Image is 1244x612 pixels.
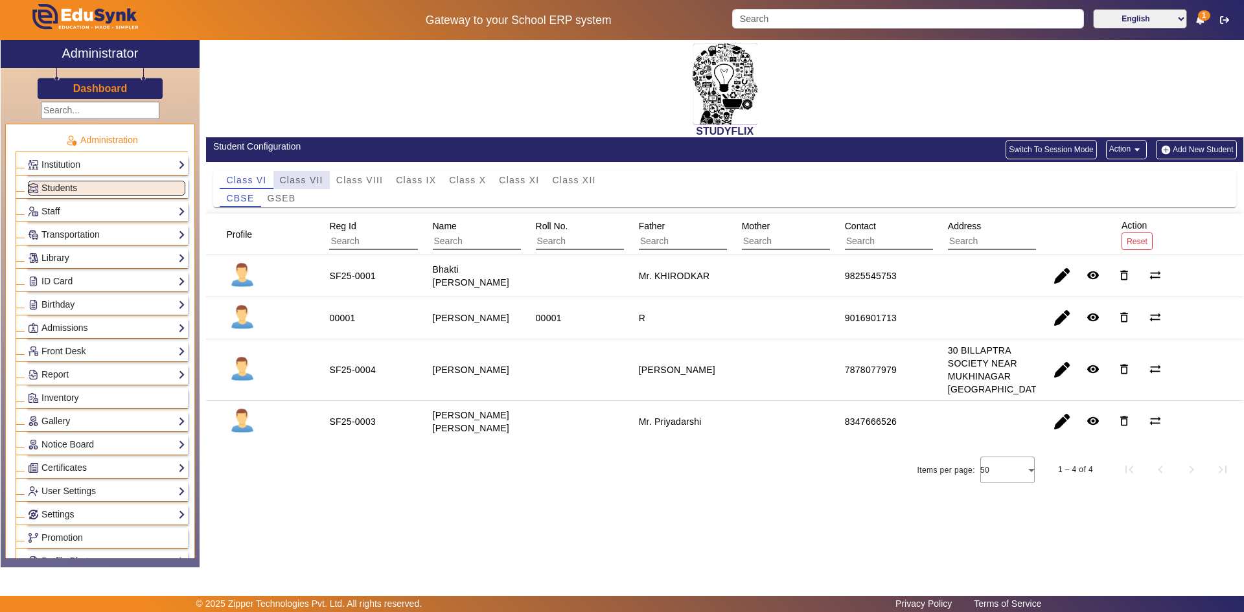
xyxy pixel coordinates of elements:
[845,415,897,428] div: 8347666526
[428,214,565,255] div: Name
[73,82,128,95] a: Dashboard
[1156,140,1236,159] button: Add New Student
[1198,10,1210,21] span: 1
[1006,140,1097,159] button: Switch To Session Mode
[433,410,509,433] staff-with-status: [PERSON_NAME] [PERSON_NAME]
[433,365,509,375] staff-with-status: [PERSON_NAME]
[29,393,38,403] img: Inventory.png
[536,233,652,250] input: Search
[1087,269,1100,282] mat-icon: remove_red_eye
[1118,311,1131,324] mat-icon: delete_outline
[41,183,77,193] span: Students
[41,532,83,543] span: Promotion
[28,391,185,405] a: Inventory
[329,233,445,250] input: Search
[226,302,259,334] img: profile.png
[742,233,858,250] input: Search
[1118,363,1131,376] mat-icon: delete_outline
[1114,454,1145,485] button: First page
[329,415,376,428] div: SF25-0003
[433,221,457,231] span: Name
[531,214,668,255] div: Roll No.
[28,530,185,545] a: Promotion
[62,45,139,61] h2: Administrator
[1131,143,1144,156] mat-icon: arrow_drop_down
[1087,414,1100,427] mat-icon: remove_red_eye
[1106,140,1147,159] button: Action
[213,140,718,153] div: Student Configuration
[16,133,188,147] p: Administration
[226,229,252,240] span: Profile
[1,40,200,68] a: Administrator
[28,181,185,196] a: Students
[967,595,1048,612] a: Terms of Service
[499,176,539,185] span: Class XI
[433,264,509,288] staff-with-status: Bhakti [PERSON_NAME]
[889,595,958,612] a: Privacy Policy
[280,176,323,185] span: Class VII
[917,464,975,477] div: Items per page:
[943,214,1080,255] div: Address
[41,392,79,403] span: Inventory
[948,344,1045,396] div: 30 BILLAPTRA SOCIETY NEAR MUKHINAGAR [GEOGRAPHIC_DATA]
[226,194,254,203] span: CBSE
[845,312,897,324] div: 9016901713
[226,405,259,438] img: profile.png
[196,597,422,611] p: © 2025 Zipper Technologies Pvt. Ltd. All rights reserved.
[222,223,268,246] div: Profile
[1149,363,1162,376] mat-icon: sync_alt
[693,43,757,125] img: 2da83ddf-6089-4dce-a9e2-416746467bdd
[226,354,259,386] img: profile.png
[1145,454,1176,485] button: Previous page
[1159,144,1173,155] img: add-new-student.png
[536,312,562,324] div: 00001
[634,214,771,255] div: Father
[29,533,38,543] img: Branchoperations.png
[206,125,1243,137] h2: STUDYFLIX
[1149,311,1162,324] mat-icon: sync_alt
[1207,454,1238,485] button: Last page
[449,176,486,185] span: Class X
[552,176,595,185] span: Class XII
[742,221,770,231] span: Mother
[268,194,296,203] span: GSEB
[1117,214,1157,255] div: Action
[336,176,383,185] span: Class VIII
[536,221,568,231] span: Roll No.
[639,233,755,250] input: Search
[845,269,897,282] div: 9825545753
[845,363,897,376] div: 7878077979
[65,135,77,146] img: Administration.png
[226,176,266,185] span: Class VI
[1118,269,1131,282] mat-icon: delete_outline
[639,221,665,231] span: Father
[1087,311,1100,324] mat-icon: remove_red_eye
[329,312,355,324] div: 00001
[29,183,38,193] img: Students.png
[1149,414,1162,427] mat-icon: sync_alt
[1087,363,1100,376] mat-icon: remove_red_eye
[41,102,159,119] input: Search...
[639,415,702,428] div: Mr. Priyadarshi
[948,221,981,231] span: Address
[396,176,436,185] span: Class IX
[318,14,719,27] h5: Gateway to your School ERP system
[433,233,549,250] input: Search
[329,363,376,376] div: SF25-0004
[226,260,259,292] img: profile.png
[1118,414,1131,427] mat-icon: delete_outline
[433,313,509,323] staff-with-status: [PERSON_NAME]
[840,214,977,255] div: Contact
[1122,232,1153,250] button: Reset
[845,233,961,250] input: Search
[1149,269,1162,282] mat-icon: sync_alt
[639,269,710,282] div: Mr. KHIRODKAR
[732,9,1083,28] input: Search
[329,269,376,282] div: SF25-0001
[639,363,715,376] div: [PERSON_NAME]
[845,221,876,231] span: Contact
[948,233,1064,250] input: Search
[639,312,645,324] div: R
[1176,454,1207,485] button: Next page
